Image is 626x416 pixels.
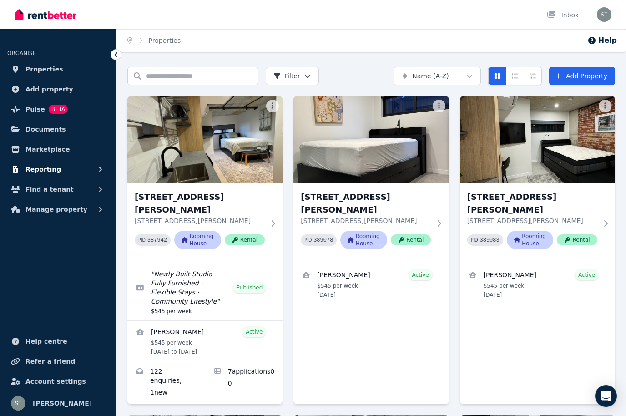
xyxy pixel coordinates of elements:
span: Documents [25,124,66,135]
code: 389078 [313,237,333,244]
img: Samantha Thomas [11,396,25,411]
img: RentBetter [15,8,76,21]
button: More options [266,100,279,112]
img: Samantha Thomas [597,7,611,22]
a: Enquiries for 1, 75 Milton St [127,361,205,404]
small: PID [304,238,312,243]
button: Expanded list view [524,67,542,85]
a: Account settings [7,372,109,391]
span: BETA [49,105,68,114]
button: Reporting [7,160,109,178]
a: Refer a friend [7,352,109,370]
span: Account settings [25,376,86,387]
div: Open Intercom Messenger [595,385,617,407]
small: PID [138,238,146,243]
button: Name (A-Z) [394,67,481,85]
span: Name (A-Z) [412,71,449,81]
span: ORGANISE [7,50,36,56]
nav: Breadcrumb [116,29,192,52]
img: 3, 75 Milton St [460,96,615,183]
p: [STREET_ADDRESS][PERSON_NAME] [135,216,265,225]
code: 387942 [147,237,167,244]
div: Inbox [547,10,579,20]
span: Rooming House [340,231,387,249]
button: Find a tenant [7,180,109,198]
button: Filter [266,67,319,85]
a: 2, 75 Milton St[STREET_ADDRESS][PERSON_NAME][STREET_ADDRESS][PERSON_NAME]PID 389078Rooming HouseR... [293,96,449,264]
a: Properties [7,60,109,78]
button: Compact list view [506,67,524,85]
code: 389083 [480,237,500,244]
a: View details for Andreea Maria Popescu [293,264,449,304]
a: Add property [7,80,109,98]
button: Card view [488,67,506,85]
a: 3, 75 Milton St[STREET_ADDRESS][PERSON_NAME][STREET_ADDRESS][PERSON_NAME]PID 389083Rooming HouseR... [460,96,615,264]
span: Rental [557,234,597,245]
p: [STREET_ADDRESS][PERSON_NAME] [467,216,597,225]
img: 1, 75 Milton St [127,96,283,183]
span: Add property [25,84,73,95]
button: Manage property [7,200,109,218]
a: Edit listing: Newly Built Studio · Fully Furnished · Flexible Stays · Community Lifestyle [127,264,283,320]
span: Reporting [25,164,61,175]
button: More options [433,100,445,112]
h3: [STREET_ADDRESS][PERSON_NAME] [135,191,265,216]
img: 2, 75 Milton St [293,96,449,183]
span: Pulse [25,104,45,115]
span: Rental [391,234,431,245]
a: View details for Peter Andrianopolous [460,264,615,304]
h3: [STREET_ADDRESS][PERSON_NAME] [467,191,597,216]
span: Manage property [25,204,87,215]
span: Filter [273,71,300,81]
a: Help centre [7,332,109,350]
h3: [STREET_ADDRESS][PERSON_NAME] [301,191,431,216]
span: Refer a friend [25,356,75,367]
button: Help [587,35,617,46]
span: Rental [225,234,265,245]
button: More options [599,100,611,112]
a: Add Property [549,67,615,85]
a: 1, 75 Milton St[STREET_ADDRESS][PERSON_NAME][STREET_ADDRESS][PERSON_NAME]PID 387942Rooming HouseR... [127,96,283,264]
span: Find a tenant [25,184,74,195]
small: PID [471,238,478,243]
a: Documents [7,120,109,138]
span: Rooming House [507,231,554,249]
a: Properties [149,37,181,44]
p: [STREET_ADDRESS][PERSON_NAME] [301,216,431,225]
a: View details for Erica lancu [127,321,283,361]
a: Marketplace [7,140,109,158]
span: Properties [25,64,63,75]
span: Help centre [25,336,67,347]
span: Marketplace [25,144,70,155]
div: View options [488,67,542,85]
span: Rooming House [174,231,221,249]
a: PulseBETA [7,100,109,118]
span: [PERSON_NAME] [33,398,92,409]
a: Applications for 1, 75 Milton St [205,361,283,404]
